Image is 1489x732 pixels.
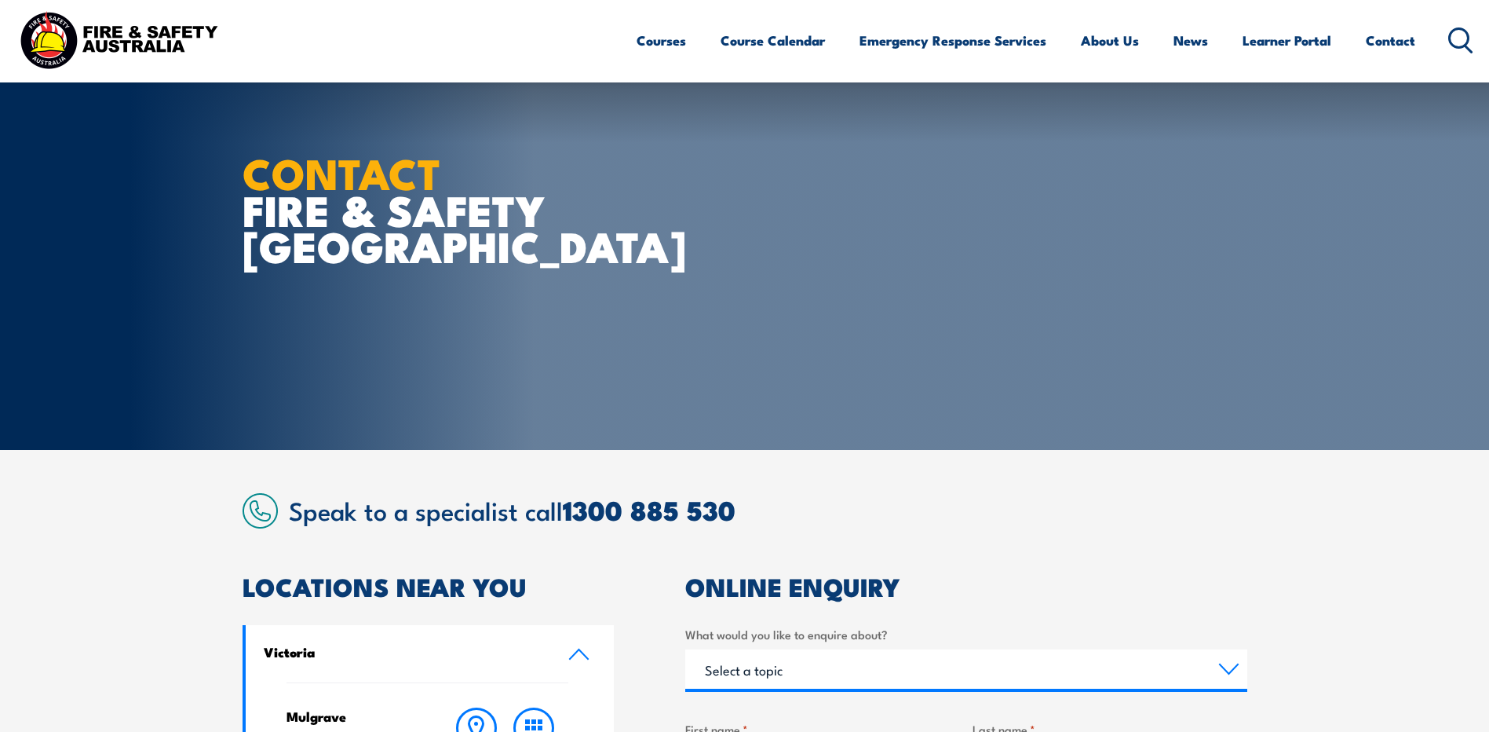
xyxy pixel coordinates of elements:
h4: Mulgrave [286,708,418,725]
h1: FIRE & SAFETY [GEOGRAPHIC_DATA] [243,154,630,264]
label: What would you like to enquire about? [685,625,1247,643]
h2: ONLINE ENQUIRY [685,575,1247,597]
a: Courses [637,20,686,61]
a: About Us [1081,20,1139,61]
a: News [1173,20,1208,61]
h2: LOCATIONS NEAR YOU [243,575,615,597]
a: Victoria [246,625,615,683]
h4: Victoria [264,643,545,661]
a: Course Calendar [721,20,825,61]
a: Contact [1366,20,1415,61]
strong: CONTACT [243,139,441,204]
h2: Speak to a specialist call [289,496,1247,524]
a: 1300 885 530 [563,489,735,530]
a: Learner Portal [1243,20,1331,61]
a: Emergency Response Services [859,20,1046,61]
